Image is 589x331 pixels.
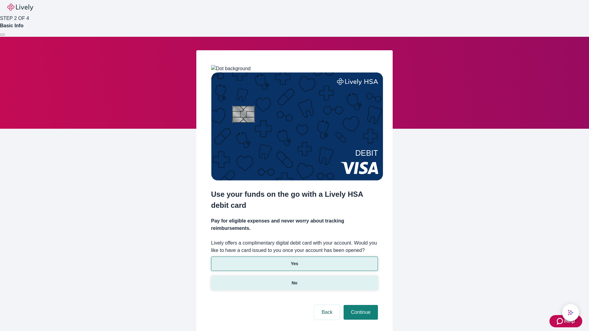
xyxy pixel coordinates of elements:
[211,217,378,232] h4: Pay for eligible expenses and never worry about tracking reimbursements.
[211,189,378,211] h2: Use your funds on the go with a Lively HSA debit card
[211,65,251,72] img: Dot background
[568,310,574,316] svg: Lively AI Assistant
[211,239,378,254] label: Lively offers a complimentary digital debit card with your account. Would you like to have a card...
[211,72,383,181] img: Debit card
[344,305,378,320] button: Continue
[549,315,582,327] button: Zendesk support iconHelp
[564,318,575,325] span: Help
[211,257,378,271] button: Yes
[7,4,33,11] img: Lively
[292,280,298,286] p: No
[562,304,579,321] button: chat
[291,261,298,267] p: Yes
[557,318,564,325] svg: Zendesk support icon
[211,276,378,290] button: No
[314,305,340,320] button: Back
